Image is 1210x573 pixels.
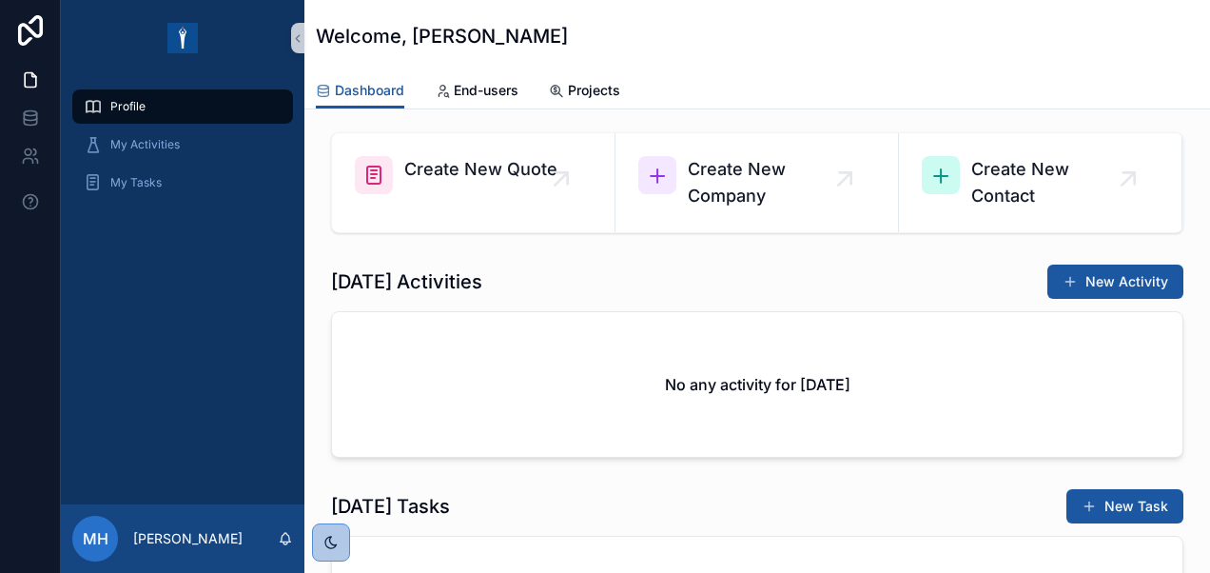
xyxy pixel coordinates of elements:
[899,133,1182,232] a: Create New Contact
[568,81,620,100] span: Projects
[331,268,482,295] h1: [DATE] Activities
[72,166,293,200] a: My Tasks
[316,73,404,109] a: Dashboard
[435,73,518,111] a: End-users
[971,156,1128,209] span: Create New Contact
[133,529,243,548] p: [PERSON_NAME]
[83,527,108,550] span: MH
[72,128,293,162] a: My Activities
[110,99,146,114] span: Profile
[316,23,568,49] h1: Welcome, [PERSON_NAME]
[665,373,850,396] h2: No any activity for [DATE]
[331,493,450,520] h1: [DATE] Tasks
[335,81,404,100] span: Dashboard
[61,76,304,225] div: scrollable content
[615,133,899,232] a: Create New Company
[688,156,845,209] span: Create New Company
[549,73,620,111] a: Projects
[1066,489,1183,524] button: New Task
[72,89,293,124] a: Profile
[454,81,518,100] span: End-users
[332,133,615,232] a: Create New Quote
[1047,265,1183,299] button: New Activity
[110,137,180,152] span: My Activities
[404,156,557,183] span: Create New Quote
[167,23,198,53] img: App logo
[110,175,162,190] span: My Tasks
